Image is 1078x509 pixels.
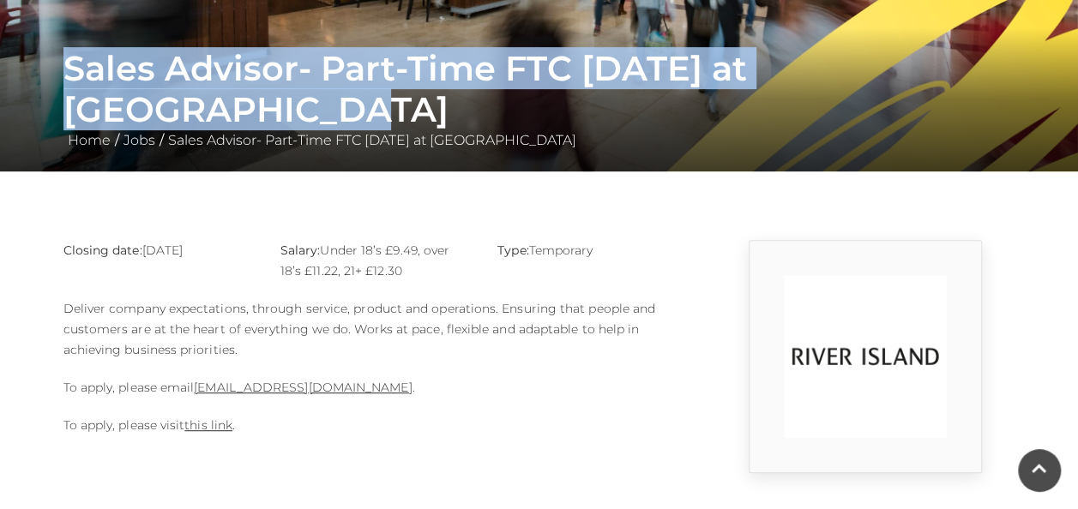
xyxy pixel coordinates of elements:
a: Jobs [119,132,160,148]
a: [EMAIL_ADDRESS][DOMAIN_NAME] [194,380,412,395]
a: Home [63,132,115,148]
strong: Salary: [280,243,321,258]
a: Sales Advisor- Part-Time FTC [DATE] at [GEOGRAPHIC_DATA] [164,132,581,148]
p: Temporary [497,240,689,260]
p: Deliver company expectations, through service, product and operations. Ensuring that people and c... [63,298,690,360]
p: To apply, please visit . [63,415,690,435]
h1: Sales Advisor- Part-Time FTC [DATE] at [GEOGRAPHIC_DATA] [63,48,1015,130]
p: To apply, please email . [63,377,690,398]
div: / / [51,48,1028,151]
img: 9_1554823252_w6od.png [784,275,947,438]
p: Under 18’s £9.49, over 18’s £11.22, 21+ £12.30 [280,240,472,281]
strong: Type: [497,243,528,258]
strong: Closing date: [63,243,142,258]
a: this link [184,417,232,433]
p: [DATE] [63,240,255,260]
